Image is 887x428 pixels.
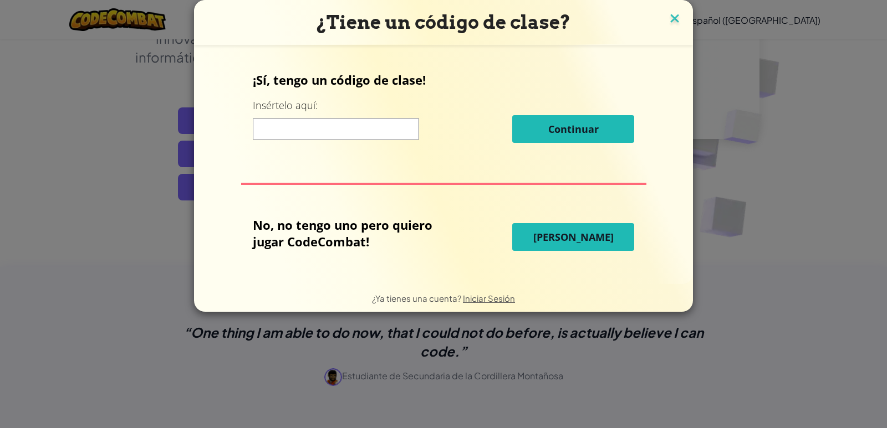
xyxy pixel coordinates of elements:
p: ¡Sí, tengo un código de clase! [253,71,634,88]
button: [PERSON_NAME] [512,223,634,251]
span: ¿Tiene un código de clase? [317,11,570,33]
button: Continuar [512,115,634,143]
span: ¿Ya tienes una cuenta? [372,293,463,303]
label: Insértelo aquí: [253,99,318,112]
img: close icon [667,11,682,28]
span: Continuar [548,122,599,136]
p: No, no tengo uno pero quiero jugar CodeCombat! [253,216,457,250]
span: [PERSON_NAME] [533,230,614,244]
a: Iniciar Sesión [463,293,515,303]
